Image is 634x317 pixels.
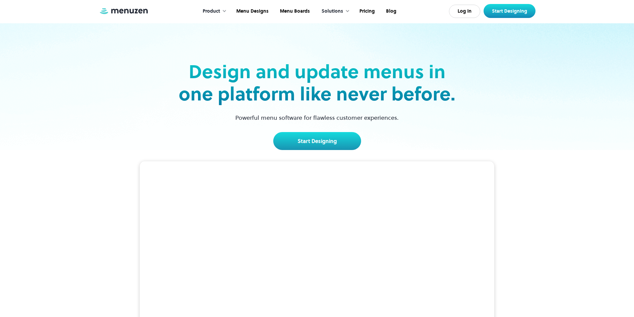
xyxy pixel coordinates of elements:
[273,132,361,150] a: Start Designing
[196,1,230,22] div: Product
[203,8,220,15] div: Product
[449,5,480,18] a: Log In
[274,1,315,22] a: Menu Boards
[353,1,380,22] a: Pricing
[321,8,343,15] div: Solutions
[380,1,401,22] a: Blog
[177,61,458,105] h2: Design and update menus in one platform like never before.
[230,1,274,22] a: Menu Designs
[227,113,407,122] p: Powerful menu software for flawless customer experiences.
[315,1,353,22] div: Solutions
[484,4,535,18] a: Start Designing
